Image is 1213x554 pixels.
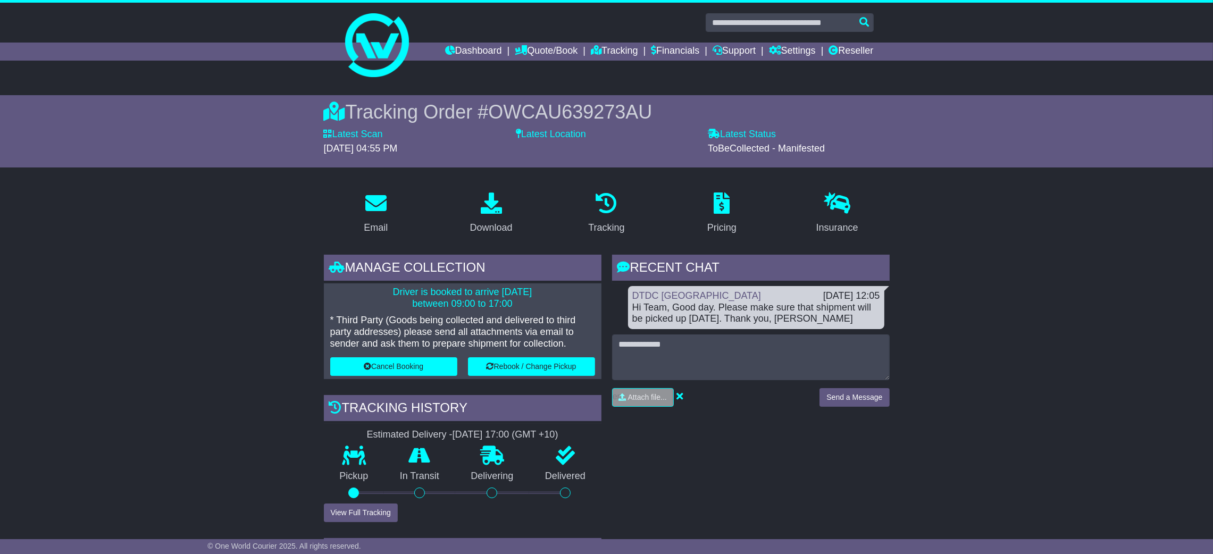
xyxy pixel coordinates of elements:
[713,43,756,61] a: Support
[453,429,558,441] div: [DATE] 17:00 (GMT +10)
[515,43,578,61] a: Quote/Book
[651,43,699,61] a: Financials
[581,189,631,239] a: Tracking
[708,143,825,154] span: ToBeCollected - Manifested
[324,255,601,283] div: Manage collection
[324,143,398,154] span: [DATE] 04:55 PM
[455,471,530,482] p: Delivering
[324,129,383,140] label: Latest Scan
[588,221,624,235] div: Tracking
[357,189,395,239] a: Email
[809,189,865,239] a: Insurance
[488,101,652,123] span: OWCAU639273AU
[324,395,601,424] div: Tracking history
[612,255,890,283] div: RECENT CHAT
[529,471,601,482] p: Delivered
[829,43,873,61] a: Reseller
[591,43,638,61] a: Tracking
[324,503,398,522] button: View Full Tracking
[816,221,858,235] div: Insurance
[364,221,388,235] div: Email
[632,290,761,301] a: DTDC [GEOGRAPHIC_DATA]
[330,315,595,349] p: * Third Party (Goods being collected and delivered to third party addresses) please send all atta...
[324,429,601,441] div: Estimated Delivery -
[330,287,595,309] p: Driver is booked to arrive [DATE] between 09:00 to 17:00
[324,100,890,123] div: Tracking Order #
[384,471,455,482] p: In Transit
[516,129,586,140] label: Latest Location
[463,189,520,239] a: Download
[707,221,737,235] div: Pricing
[330,357,457,376] button: Cancel Booking
[819,388,889,407] button: Send a Message
[769,43,816,61] a: Settings
[632,302,880,325] div: Hi Team, Good day. Please make sure that shipment will be picked up [DATE]. Thank you, [PERSON_NAME]
[468,357,595,376] button: Rebook / Change Pickup
[470,221,513,235] div: Download
[207,542,361,550] span: © One World Courier 2025. All rights reserved.
[324,471,384,482] p: Pickup
[708,129,776,140] label: Latest Status
[700,189,743,239] a: Pricing
[445,43,502,61] a: Dashboard
[823,290,880,302] div: [DATE] 12:05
